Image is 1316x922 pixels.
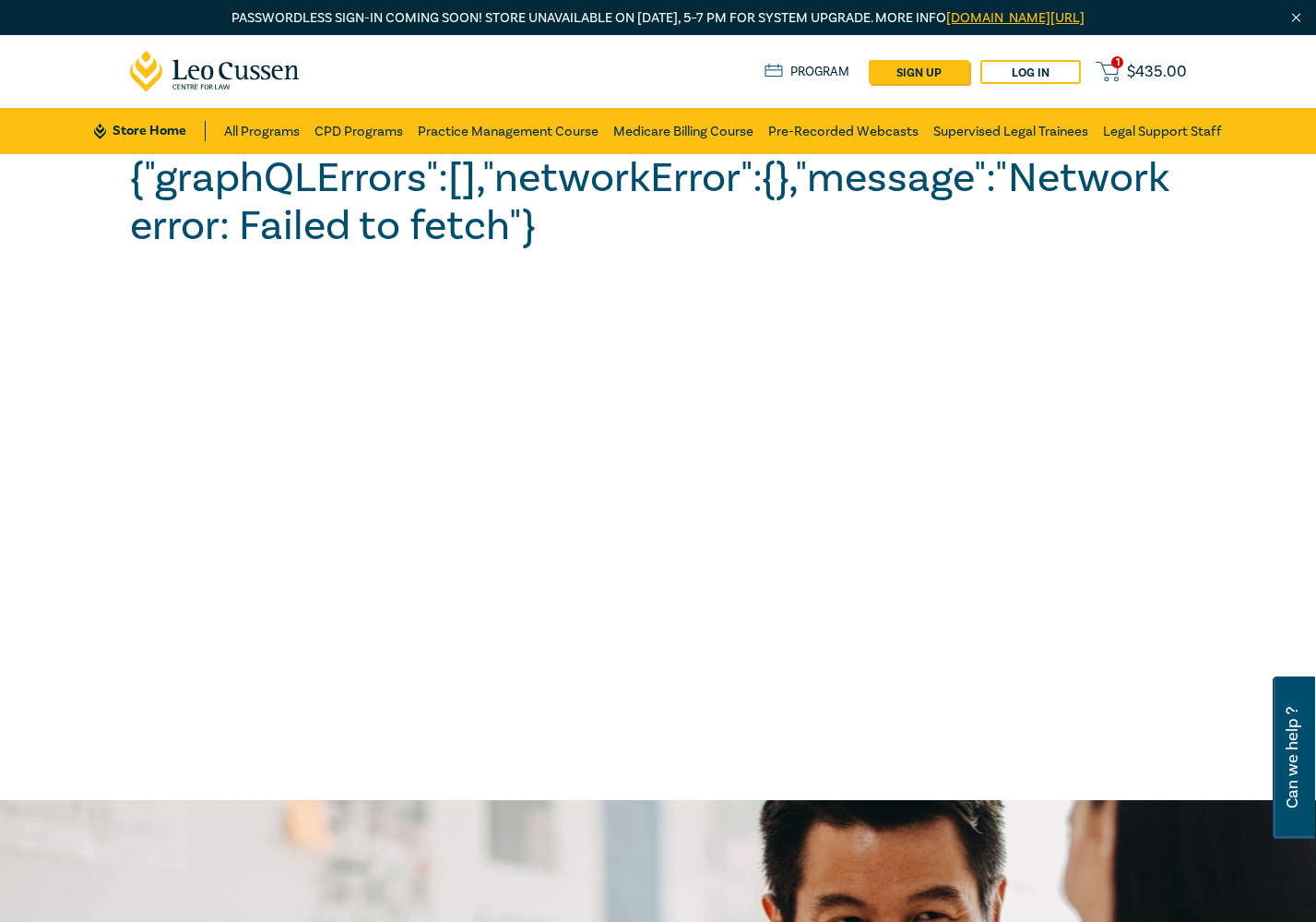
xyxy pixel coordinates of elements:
[1103,108,1222,154] a: Legal Support Staff
[613,108,753,154] a: Medicare Billing Course
[869,60,969,84] a: sign up
[765,62,850,82] a: Program
[768,108,919,154] a: Pre-Recorded Webcasts
[130,8,1187,29] p: Passwordless sign-in coming soon! Store unavailable on [DATE], 5–7 PM for system upgrade. More info
[1288,10,1304,26] img: Close
[1111,56,1123,68] span: 1
[314,108,403,154] a: CPD Programs
[418,108,599,154] a: Practice Management Course
[224,108,300,154] a: All Programs
[980,60,1081,84] a: Log in
[130,154,1187,250] h1: {"graphQLErrors":[],"networkError":{},"message":"Network error: Failed to fetch"}
[946,9,1085,27] a: [DOMAIN_NAME][URL]
[1127,62,1187,82] span: $ 435.00
[933,108,1088,154] a: Supervised Legal Trainees
[94,121,206,141] a: Store Home
[1284,688,1301,828] span: Can we help ?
